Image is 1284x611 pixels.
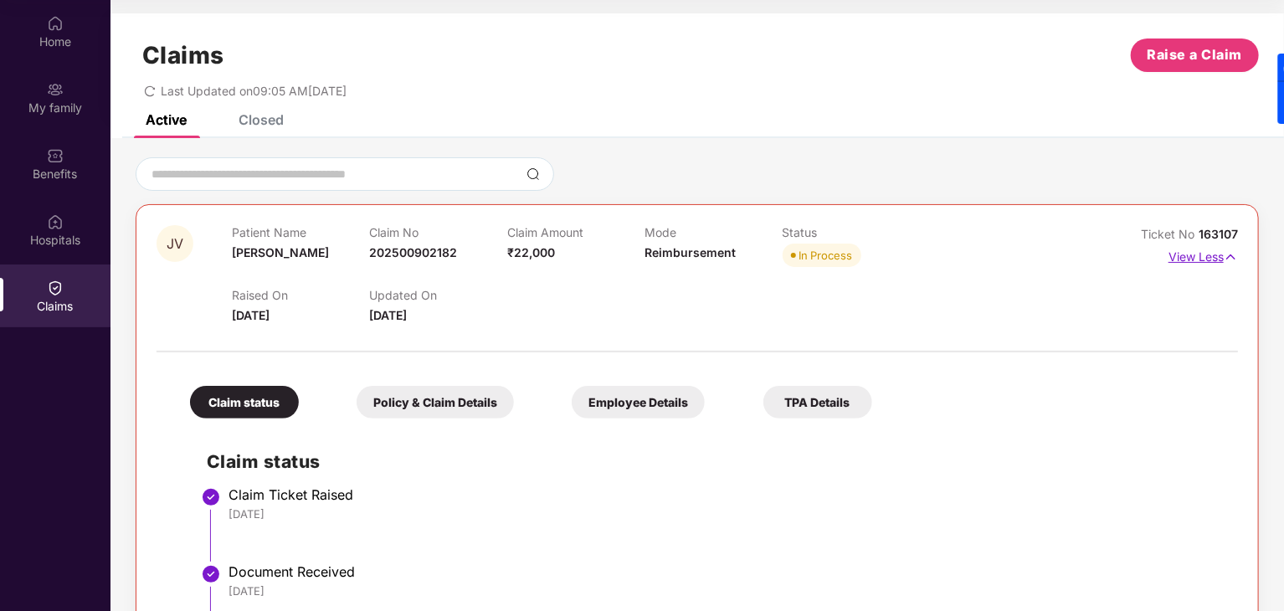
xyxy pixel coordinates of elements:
span: Raise a Claim [1148,44,1243,65]
p: Patient Name [232,225,369,239]
img: svg+xml;base64,PHN2ZyBpZD0iU2VhcmNoLTMyeDMyIiB4bWxucz0iaHR0cDovL3d3dy53My5vcmcvMjAwMC9zdmciIHdpZH... [526,167,540,181]
span: [PERSON_NAME] [232,245,329,259]
span: JV [167,237,183,251]
span: 202500902182 [369,245,457,259]
span: [DATE] [369,308,407,322]
div: TPA Details [763,386,872,418]
span: redo [144,84,156,98]
div: Employee Details [572,386,705,418]
h1: Claims [142,41,224,69]
span: [DATE] [232,308,270,322]
img: svg+xml;base64,PHN2ZyBpZD0iU3RlcC1Eb25lLTMyeDMyIiB4bWxucz0iaHR0cDovL3d3dy53My5vcmcvMjAwMC9zdmciIH... [201,487,221,507]
img: svg+xml;base64,PHN2ZyBpZD0iSG9tZSIgeG1sbnM9Imh0dHA6Ly93d3cudzMub3JnLzIwMDAvc3ZnIiB3aWR0aD0iMjAiIG... [47,15,64,32]
div: Closed [239,111,284,128]
div: Document Received [229,563,1221,580]
span: Reimbursement [645,245,736,259]
div: Claim Ticket Raised [229,486,1221,503]
img: svg+xml;base64,PHN2ZyBpZD0iQ2xhaW0iIHhtbG5zPSJodHRwOi8vd3d3LnczLm9yZy8yMDAwL3N2ZyIgd2lkdGg9IjIwIi... [47,280,64,296]
div: [DATE] [229,583,1221,598]
div: Claim status [190,386,299,418]
p: Claim No [369,225,506,239]
p: Updated On [369,288,506,302]
img: svg+xml;base64,PHN2ZyBpZD0iSG9zcGl0YWxzIiB4bWxucz0iaHR0cDovL3d3dy53My5vcmcvMjAwMC9zdmciIHdpZHRoPS... [47,213,64,230]
p: Claim Amount [507,225,645,239]
span: Ticket No [1141,227,1199,241]
h2: Claim status [207,448,1221,475]
div: [DATE] [229,506,1221,521]
p: Raised On [232,288,369,302]
img: svg+xml;base64,PHN2ZyBpZD0iU3RlcC1Eb25lLTMyeDMyIiB4bWxucz0iaHR0cDovL3d3dy53My5vcmcvMjAwMC9zdmciIH... [201,564,221,584]
span: 163107 [1199,227,1238,241]
img: svg+xml;base64,PHN2ZyB4bWxucz0iaHR0cDovL3d3dy53My5vcmcvMjAwMC9zdmciIHdpZHRoPSIxNyIgaGVpZ2h0PSIxNy... [1224,248,1238,266]
p: View Less [1168,244,1238,266]
p: Mode [645,225,782,239]
span: Last Updated on 09:05 AM[DATE] [161,84,347,98]
img: svg+xml;base64,PHN2ZyBpZD0iQmVuZWZpdHMiIHhtbG5zPSJodHRwOi8vd3d3LnczLm9yZy8yMDAwL3N2ZyIgd2lkdGg9Ij... [47,147,64,164]
div: Policy & Claim Details [357,386,514,418]
div: In Process [799,247,853,264]
span: ₹22,000 [507,245,555,259]
p: Status [783,225,920,239]
img: svg+xml;base64,PHN2ZyB3aWR0aD0iMjAiIGhlaWdodD0iMjAiIHZpZXdCb3g9IjAgMCAyMCAyMCIgZmlsbD0ibm9uZSIgeG... [47,81,64,98]
button: Raise a Claim [1131,39,1259,72]
div: Active [146,111,187,128]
